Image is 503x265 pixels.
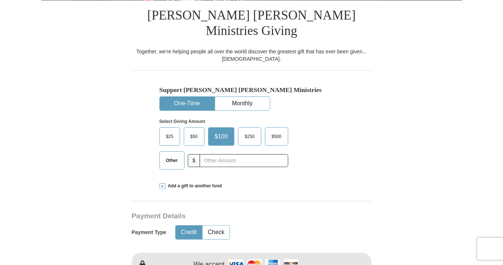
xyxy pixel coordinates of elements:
button: Credit [176,226,202,239]
button: Monthly [215,97,270,110]
h1: [PERSON_NAME] [PERSON_NAME] Ministries Giving [132,0,372,48]
div: Together, we're helping people all over the world discover the greatest gift that has ever been g... [132,48,372,63]
span: $100 [211,131,232,142]
strong: Select Giving Amount [159,119,205,124]
input: Other Amount [200,154,288,167]
span: $250 [241,131,258,142]
button: One-Time [160,97,214,110]
span: Add a gift to another fund [165,183,222,189]
span: $ [188,154,200,167]
button: Check [203,226,230,239]
span: $500 [268,131,285,142]
span: Other [162,155,182,166]
span: $50 [187,131,201,142]
span: $25 [162,131,177,142]
h3: Payment Details [132,212,320,220]
h5: Support [PERSON_NAME] [PERSON_NAME] Ministries [159,86,344,94]
h5: Payment Type [132,229,166,236]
